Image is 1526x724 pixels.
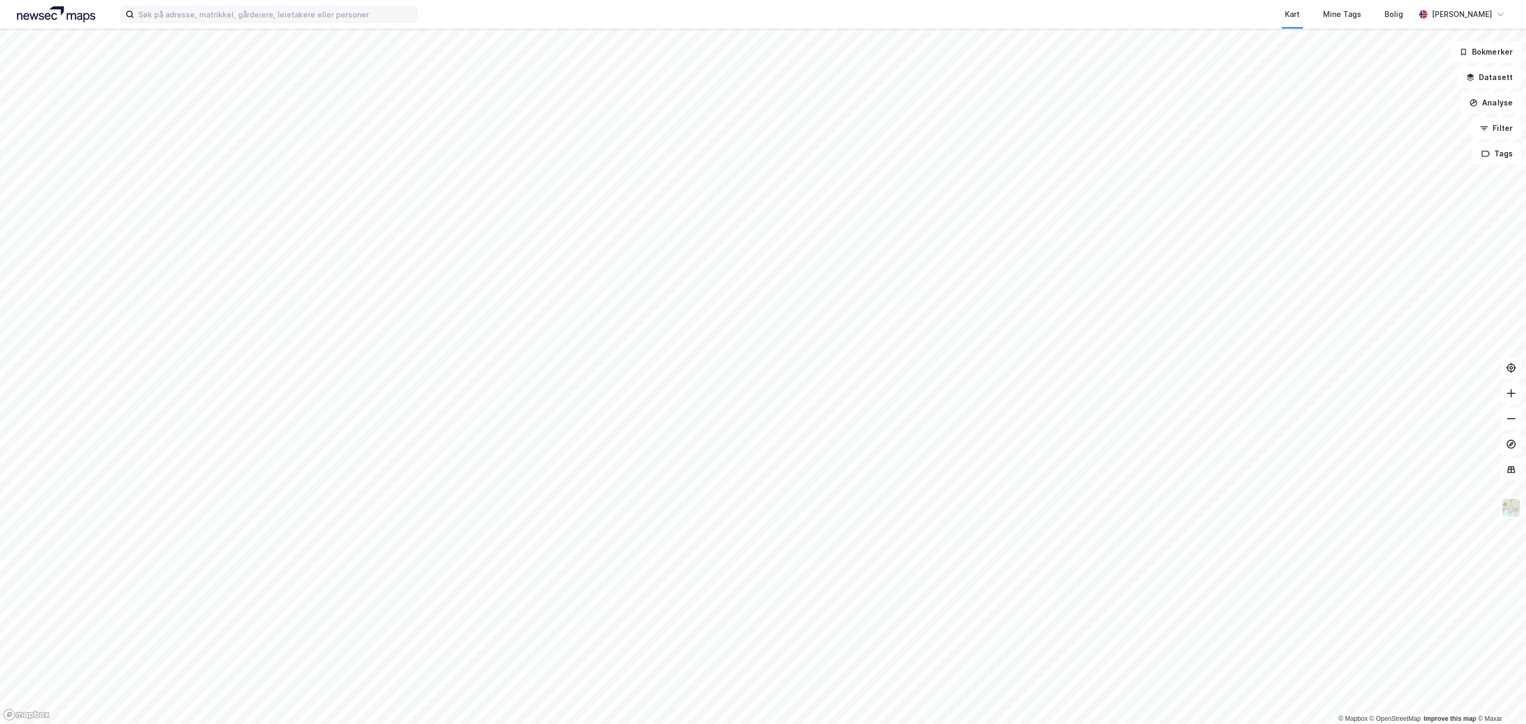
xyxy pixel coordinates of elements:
[134,6,417,22] input: Søk på adresse, matrikkel, gårdeiere, leietakere eller personer
[1473,673,1526,724] iframe: Chat Widget
[17,6,95,22] img: logo.a4113a55bc3d86da70a041830d287a7e.svg
[1323,8,1361,21] div: Mine Tags
[1285,8,1300,21] div: Kart
[1432,8,1492,21] div: [PERSON_NAME]
[1385,8,1403,21] div: Bolig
